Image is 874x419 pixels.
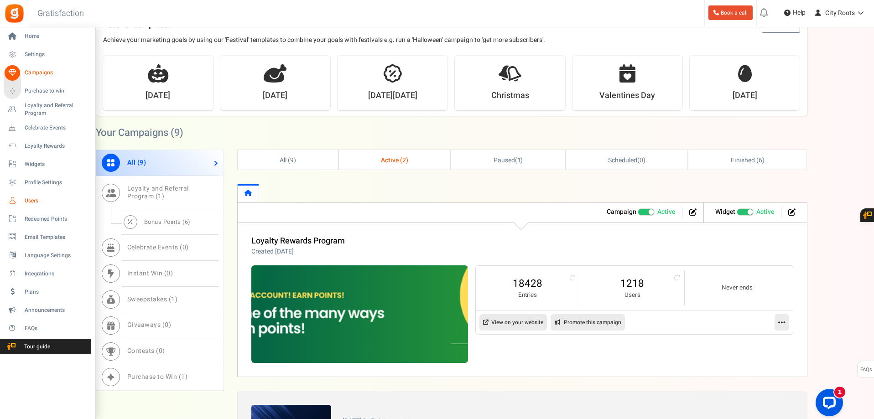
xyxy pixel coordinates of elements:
[25,87,88,95] span: Purchase to win
[4,102,91,117] a: Loyalty and Referral Program
[127,243,189,252] span: Celebrate Events ( )
[25,325,88,332] span: FAQs
[25,270,88,278] span: Integrations
[25,179,88,186] span: Profile Settings
[517,155,521,165] span: 1
[251,247,345,256] p: Created [DATE]
[708,207,781,218] li: Widget activated
[491,90,529,102] strong: Christmas
[144,217,191,226] span: Bonus Points ( )
[402,155,406,165] span: 2
[25,288,88,296] span: Plans
[694,284,780,292] small: Never ends
[185,217,188,226] span: 6
[290,155,294,165] span: 9
[4,175,91,190] a: Profile Settings
[25,215,88,223] span: Redeemed Points
[4,193,91,208] a: Users
[608,155,645,165] span: ( )
[4,211,91,227] a: Redeemed Points
[657,207,675,217] span: Active
[25,124,88,132] span: Celebrate Events
[25,51,88,58] span: Settings
[485,276,571,291] a: 18428
[127,158,146,167] span: All ( )
[599,90,655,102] strong: Valentines Day
[4,321,91,336] a: FAQs
[708,5,753,20] a: Book a call
[25,142,88,150] span: Loyalty Rewards
[96,128,183,137] h2: Your Campaigns ( )
[263,90,287,102] strong: [DATE]
[27,5,94,23] h3: Gratisfaction
[368,90,417,102] strong: [DATE][DATE]
[640,155,643,165] span: 0
[485,291,571,300] small: Entries
[733,90,757,102] strong: [DATE]
[4,284,91,300] a: Plans
[4,302,91,318] a: Announcements
[4,266,91,281] a: Integrations
[494,155,515,165] span: Paused
[25,252,88,259] span: Language Settings
[140,158,144,167] span: 9
[825,8,855,18] span: City Roots
[251,235,345,247] a: Loyalty Rewards Program
[25,160,88,168] span: Widgets
[589,276,675,291] a: 1218
[25,233,88,241] span: Email Templates
[127,269,173,278] span: Instant Win ( )
[759,155,762,165] span: 6
[381,155,408,165] span: Active ( )
[25,306,88,314] span: Announcements
[127,372,188,382] span: Purchase to Win ( )
[731,155,765,165] span: Finished ( )
[166,269,171,278] span: 0
[25,102,91,117] span: Loyalty and Referral Program
[791,8,806,17] span: Help
[4,47,91,62] a: Settings
[4,229,91,245] a: Email Templates
[479,314,547,331] a: View on your website
[4,138,91,154] a: Loyalty Rewards
[4,120,91,135] a: Celebrate Events
[715,207,735,217] strong: Widget
[4,156,91,172] a: Widgets
[182,243,187,252] span: 0
[551,314,625,331] a: Promote this campaign
[4,83,91,99] a: Purchase to win
[181,372,185,382] span: 1
[174,125,180,140] span: 9
[165,320,169,330] span: 0
[146,90,170,102] strong: [DATE]
[127,295,178,304] span: Sweepstakes ( )
[608,155,637,165] span: Scheduled
[25,197,88,205] span: Users
[171,295,175,304] span: 1
[25,32,88,40] span: Home
[607,207,636,217] strong: Campaign
[159,346,163,356] span: 0
[4,3,25,24] img: Gratisfaction
[280,155,296,165] span: All ( )
[4,343,68,351] span: Tour guide
[756,207,774,217] span: Active
[158,191,162,201] span: 1
[860,361,872,378] span: FAQs
[127,320,172,330] span: Giveaways ( )
[4,29,91,44] a: Home
[25,69,88,77] span: Campaigns
[103,36,800,45] p: Achieve your marketing goals by using our 'Festival' templates to combine your goals with festiva...
[4,248,91,263] a: Language Settings
[780,5,809,20] a: Help
[127,346,165,356] span: Contests ( )
[494,155,523,165] span: ( )
[589,291,675,300] small: Users
[4,65,91,81] a: Campaigns
[127,184,189,201] span: Loyalty and Referral Program ( )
